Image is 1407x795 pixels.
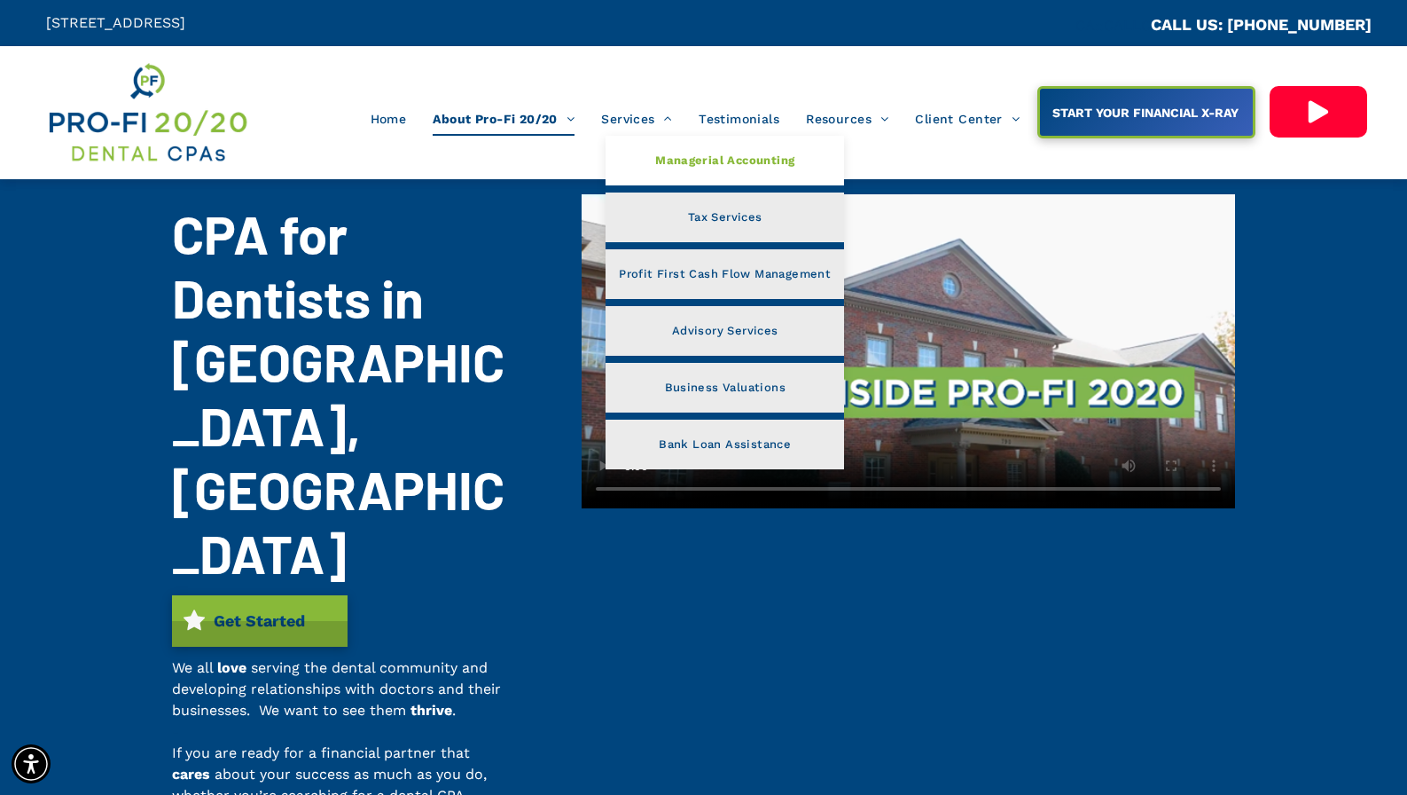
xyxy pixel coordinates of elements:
div: Accessibility Menu [12,744,51,783]
span: [STREET_ADDRESS] [46,14,185,31]
img: Get Dental CPA Consulting, Bookkeeping, & Bank Loans [46,59,248,166]
a: Testimonials [685,102,793,136]
a: Client Center [902,102,1033,136]
a: Home [357,102,420,136]
span: Bank Loan Assistance [659,433,791,456]
a: Profit First Cash Flow Management [606,249,844,299]
a: Tax Services [606,193,844,242]
span: Managerial Accounting [655,149,794,172]
span: love [217,659,246,676]
span: Profit First Cash Flow Management [619,263,831,286]
span: If you are ready for a financial partner that [172,744,470,761]
span: Tax Services [688,206,762,229]
span: Get Started [207,602,311,639]
a: CALL US: [PHONE_NUMBER] [1151,15,1372,34]
a: Managerial Accounting [606,136,844,185]
a: About Pro-Fi 20/20 [419,102,588,136]
a: Bank Loan Assistance [606,420,844,469]
span: Services [601,102,672,136]
span: Advisory Services [672,319,778,342]
span: Business Valuations [665,376,786,399]
span: We all [172,659,213,676]
span: CPA for Dentists in [GEOGRAPHIC_DATA], [GEOGRAPHIC_DATA] [172,201,504,585]
span: cares [172,766,210,783]
a: Business Valuations [606,363,844,413]
a: START YOUR FINANCIAL X-RAY [1037,86,1255,138]
span: CA::CALLC [1075,17,1151,34]
a: Services [588,102,685,136]
a: Get Started [172,595,348,647]
a: Resources [793,102,902,136]
span: . [452,702,456,719]
span: serving the dental community and developing relationships with doctors and their businesses. We w... [172,659,501,719]
a: Advisory Services [606,306,844,356]
span: START YOUR FINANCIAL X-RAY [1046,97,1245,129]
span: thrive [410,702,452,719]
span: - [172,723,179,740]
